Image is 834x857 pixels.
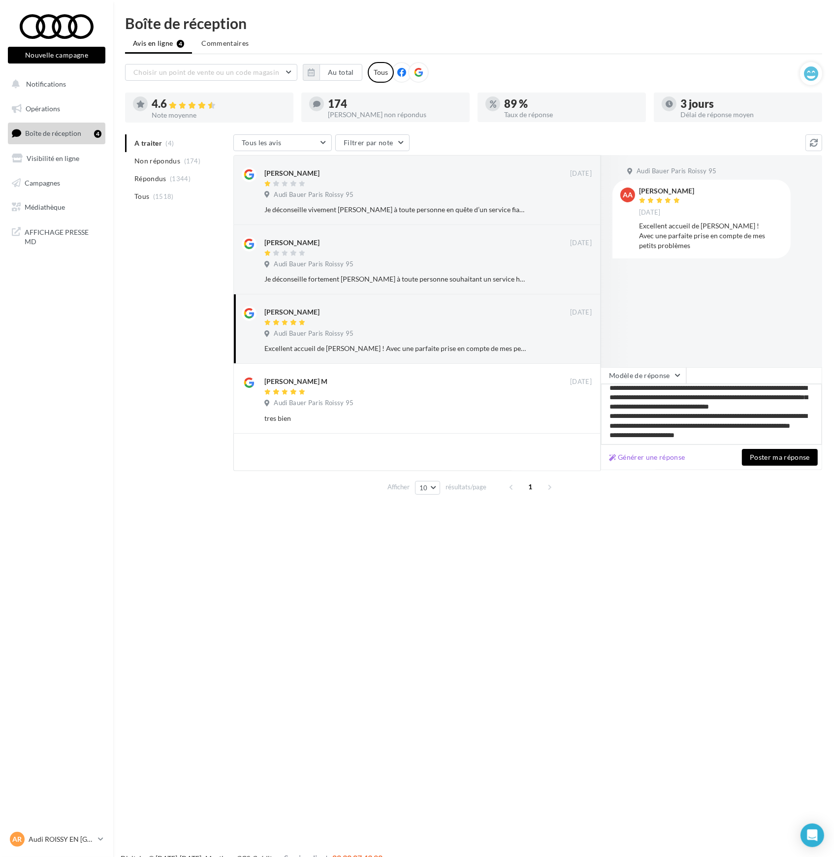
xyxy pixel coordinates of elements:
[264,205,528,215] div: Je déconseille vivement [PERSON_NAME] à toute personne en quête d’un service fiable et respectueu...
[27,154,79,162] span: Visibilité en ligne
[680,111,814,118] div: Délai de réponse moyen
[134,156,180,166] span: Non répondus
[25,129,81,137] span: Boîte de réception
[639,208,661,217] span: [DATE]
[335,134,410,151] button: Filtrer par note
[6,123,107,144] a: Boîte de réception4
[320,64,362,81] button: Au total
[264,377,327,386] div: [PERSON_NAME] M
[274,329,353,338] span: Audi Bauer Paris Roissy 95
[387,482,410,492] span: Afficher
[152,98,286,110] div: 4.6
[242,138,282,147] span: Tous les avis
[233,134,332,151] button: Tous les avis
[639,188,694,194] div: [PERSON_NAME]
[153,192,174,200] span: (1518)
[134,191,149,201] span: Tous
[368,62,394,83] div: Tous
[446,482,486,492] span: résultats/page
[623,190,633,200] span: AA
[94,130,101,138] div: 4
[570,169,592,178] span: [DATE]
[570,239,592,248] span: [DATE]
[25,225,101,247] span: AFFICHAGE PRESSE MD
[184,157,201,165] span: (174)
[6,98,107,119] a: Opérations
[328,98,462,109] div: 174
[25,203,65,211] span: Médiathèque
[274,399,353,408] span: Audi Bauer Paris Roissy 95
[201,38,249,48] span: Commentaires
[274,260,353,269] span: Audi Bauer Paris Roissy 95
[170,175,191,183] span: (1344)
[328,111,462,118] div: [PERSON_NAME] non répondus
[6,148,107,169] a: Visibilité en ligne
[264,413,528,423] div: tres bien
[6,222,107,251] a: AFFICHAGE PRESSE MD
[504,98,638,109] div: 89 %
[601,367,686,384] button: Modèle de réponse
[6,173,107,193] a: Campagnes
[680,98,814,109] div: 3 jours
[415,481,440,495] button: 10
[6,197,107,218] a: Médiathèque
[26,80,66,88] span: Notifications
[504,111,638,118] div: Taux de réponse
[264,274,528,284] div: Je déconseille fortement [PERSON_NAME] à toute personne souhaitant un service honnête et professi...
[303,64,362,81] button: Au total
[523,479,539,495] span: 1
[419,484,428,492] span: 10
[264,168,320,178] div: [PERSON_NAME]
[639,221,783,251] div: Excellent accueil de [PERSON_NAME] ! Avec une parfaite prise en compte de mes petits problèmes
[8,830,105,849] a: AR Audi ROISSY EN [GEOGRAPHIC_DATA]
[13,834,22,844] span: AR
[125,16,822,31] div: Boîte de réception
[742,449,818,466] button: Poster ma réponse
[25,178,60,187] span: Campagnes
[6,74,103,95] button: Notifications
[26,104,60,113] span: Opérations
[125,64,297,81] button: Choisir un point de vente ou un code magasin
[605,451,689,463] button: Générer une réponse
[134,174,166,184] span: Répondus
[264,307,320,317] div: [PERSON_NAME]
[8,47,105,63] button: Nouvelle campagne
[570,308,592,317] span: [DATE]
[274,190,353,199] span: Audi Bauer Paris Roissy 95
[29,834,94,844] p: Audi ROISSY EN [GEOGRAPHIC_DATA]
[637,167,716,176] span: Audi Bauer Paris Roissy 95
[264,238,320,248] div: [PERSON_NAME]
[133,68,279,76] span: Choisir un point de vente ou un code magasin
[570,378,592,386] span: [DATE]
[801,824,824,847] div: Open Intercom Messenger
[152,112,286,119] div: Note moyenne
[264,344,528,353] div: Excellent accueil de [PERSON_NAME] ! Avec une parfaite prise en compte de mes petits problèmes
